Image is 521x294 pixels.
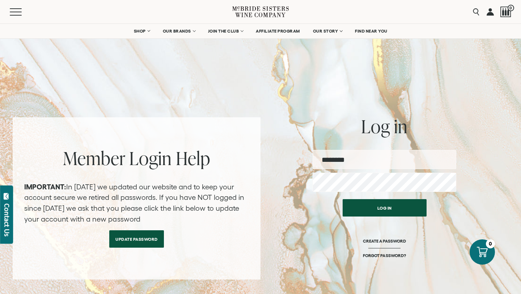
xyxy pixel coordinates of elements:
[343,199,427,217] button: Log in
[163,29,191,34] span: OUR BRANDS
[350,24,392,38] a: FIND NEAR YOU
[10,8,36,16] button: Mobile Menu Trigger
[313,117,456,135] h2: Log in
[203,24,248,38] a: JOIN THE CLUB
[363,253,406,258] a: FORGOT PASSWORD?
[24,182,249,224] p: In [DATE] we updated our website and to keep your account secure we retired all passwords. If you...
[251,24,305,38] a: AFFILIATE PROGRAM
[109,230,164,248] a: Update Password
[363,238,406,253] a: CREATE A PASSWORD
[508,5,514,11] span: 0
[355,29,387,34] span: FIND NEAR YOU
[208,29,239,34] span: JOIN THE CLUB
[158,24,200,38] a: OUR BRANDS
[486,239,495,248] div: 0
[129,24,154,38] a: SHOP
[24,183,66,191] strong: IMPORTANT:
[134,29,146,34] span: SHOP
[256,29,300,34] span: AFFILIATE PROGRAM
[24,149,249,167] h2: Member Login Help
[308,24,347,38] a: OUR STORY
[313,29,338,34] span: OUR STORY
[3,203,10,236] div: Contact Us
